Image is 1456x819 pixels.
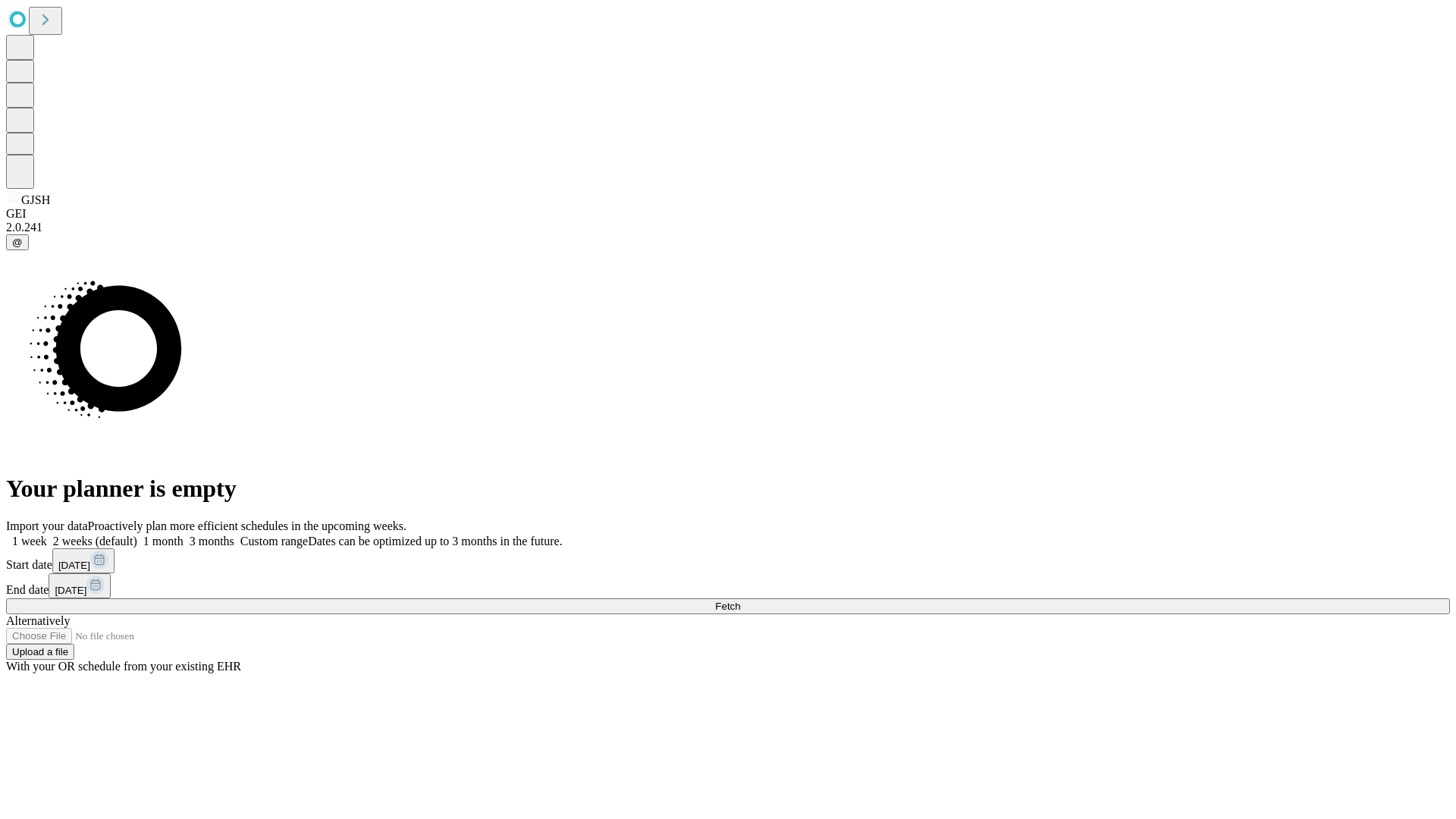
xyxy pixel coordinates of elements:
span: [DATE] [55,585,86,596]
div: 2.0.241 [6,221,1450,234]
span: 3 months [190,535,234,548]
button: @ [6,234,29,250]
div: Start date [6,548,1450,573]
span: Dates can be optimized up to 3 months in the future. [308,535,562,548]
div: GEI [6,207,1450,221]
span: GJSH [21,193,50,206]
span: 1 week [12,535,47,548]
div: End date [6,573,1450,598]
span: 2 weeks (default) [53,535,137,548]
button: Fetch [6,598,1450,614]
span: Custom range [240,535,308,548]
button: [DATE] [49,573,111,598]
span: Fetch [715,601,740,612]
span: Proactively plan more efficient schedules in the upcoming weeks. [88,519,406,532]
span: [DATE] [58,560,90,571]
h1: Your planner is empty [6,475,1450,503]
span: Import your data [6,519,88,532]
button: [DATE] [52,548,115,573]
span: @ [12,237,23,248]
span: Alternatively [6,614,70,627]
span: With your OR schedule from your existing EHR [6,660,241,673]
span: 1 month [143,535,184,548]
button: Upload a file [6,644,74,660]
